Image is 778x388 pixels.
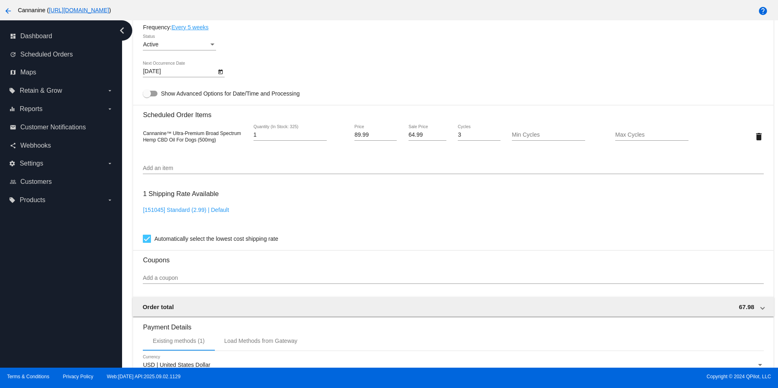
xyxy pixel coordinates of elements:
[7,374,49,379] a: Terms & Conditions
[10,30,113,43] a: dashboard Dashboard
[107,160,113,167] i: arrow_drop_down
[10,179,16,185] i: people_outline
[143,131,241,143] span: Cannanine™ Ultra-Premium Broad Spectrum Hemp CBD Oil For Dogs (500mg)
[107,106,113,112] i: arrow_drop_down
[512,132,585,138] input: Min Cycles
[143,317,763,331] h3: Payment Details
[107,374,181,379] a: Web:[DATE] API:2025.09.02.1129
[116,24,129,37] i: chevron_left
[10,121,113,134] a: email Customer Notifications
[20,196,45,204] span: Products
[20,160,43,167] span: Settings
[142,303,174,310] span: Order total
[9,106,15,112] i: equalizer
[10,48,113,61] a: update Scheduled Orders
[153,338,205,344] div: Existing methods (1)
[20,178,52,185] span: Customers
[143,185,219,203] h3: 1 Shipping Rate Available
[143,105,763,119] h3: Scheduled Order Items
[224,338,297,344] div: Load Methods from Gateway
[161,89,299,98] span: Show Advanced Options for Date/Time and Processing
[49,7,109,13] a: [URL][DOMAIN_NAME]
[143,207,229,213] a: [151045] Standard (2.99) | Default
[3,6,13,16] mat-icon: arrow_back
[9,197,15,203] i: local_offer
[254,132,327,138] input: Quantity (In Stock: 325)
[143,41,216,48] mat-select: Status
[20,33,52,40] span: Dashboard
[615,132,688,138] input: Max Cycles
[20,105,42,113] span: Reports
[143,275,763,281] input: Add a coupon
[107,197,113,203] i: arrow_drop_down
[9,160,15,167] i: settings
[143,362,210,368] span: USD | United States Dollar
[133,297,774,316] mat-expansion-panel-header: Order total 67.98
[10,33,16,39] i: dashboard
[20,124,86,131] span: Customer Notifications
[10,51,16,58] i: update
[9,87,15,94] i: local_offer
[10,69,16,76] i: map
[739,303,754,310] span: 67.98
[20,87,62,94] span: Retain & Grow
[171,24,208,31] a: Every 5 weeks
[154,234,278,244] span: Automatically select the lowest cost shipping rate
[10,142,16,149] i: share
[63,374,94,379] a: Privacy Policy
[10,139,113,152] a: share Webhooks
[143,24,763,31] div: Frequency:
[10,124,16,131] i: email
[20,51,73,58] span: Scheduled Orders
[396,374,771,379] span: Copyright © 2024 QPilot, LLC
[758,6,768,16] mat-icon: help
[10,175,113,188] a: people_outline Customers
[143,362,763,368] mat-select: Currency
[458,132,500,138] input: Cycles
[409,132,446,138] input: Sale Price
[143,250,763,264] h3: Coupons
[216,67,225,76] button: Open calendar
[107,87,113,94] i: arrow_drop_down
[20,142,51,149] span: Webhooks
[18,7,111,13] span: Cannanine ( )
[354,132,397,138] input: Price
[10,66,113,79] a: map Maps
[20,69,36,76] span: Maps
[143,68,216,75] input: Next Occurrence Date
[754,132,764,142] mat-icon: delete
[143,41,158,48] span: Active
[143,165,763,172] input: Add an item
